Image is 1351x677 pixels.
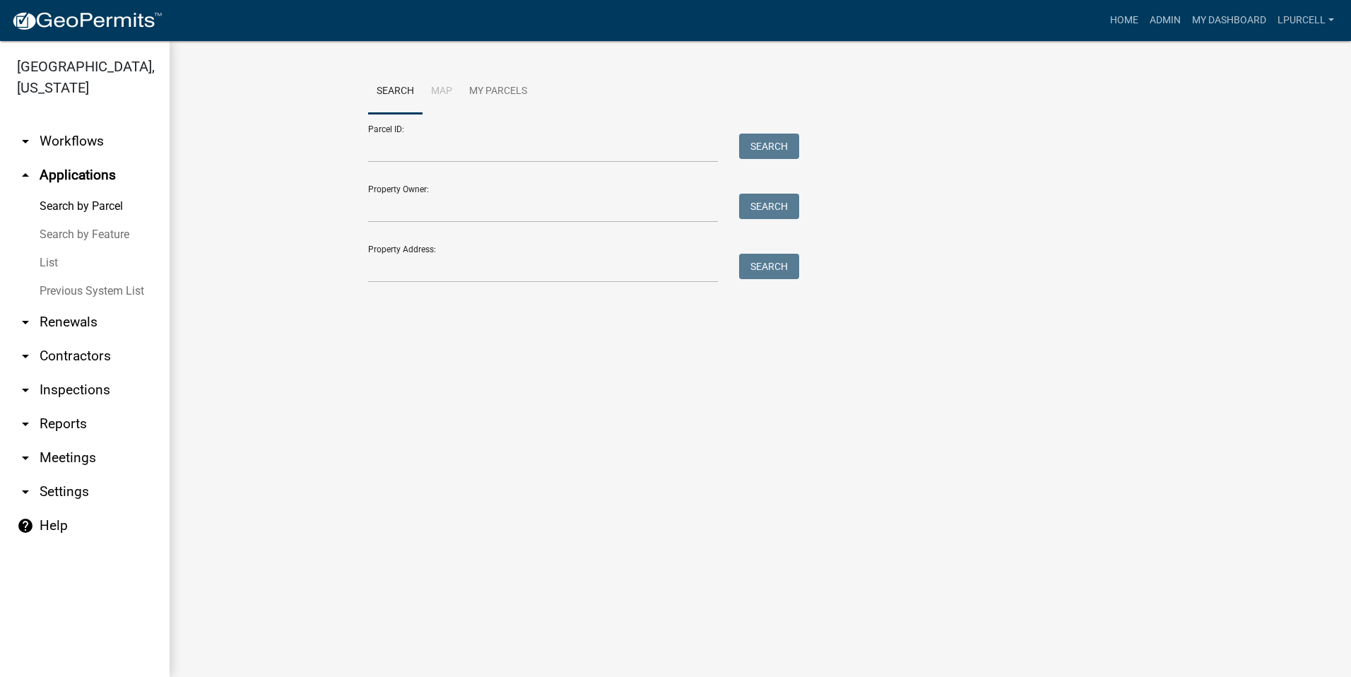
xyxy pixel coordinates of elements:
[17,314,34,331] i: arrow_drop_down
[17,517,34,534] i: help
[739,194,799,219] button: Search
[739,134,799,159] button: Search
[1186,7,1272,34] a: My Dashboard
[1144,7,1186,34] a: Admin
[17,382,34,399] i: arrow_drop_down
[17,167,34,184] i: arrow_drop_up
[1104,7,1144,34] a: Home
[368,69,423,114] a: Search
[17,348,34,365] i: arrow_drop_down
[17,483,34,500] i: arrow_drop_down
[1272,7,1340,34] a: lpurcell
[461,69,536,114] a: My Parcels
[739,254,799,279] button: Search
[17,416,34,432] i: arrow_drop_down
[17,133,34,150] i: arrow_drop_down
[17,449,34,466] i: arrow_drop_down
